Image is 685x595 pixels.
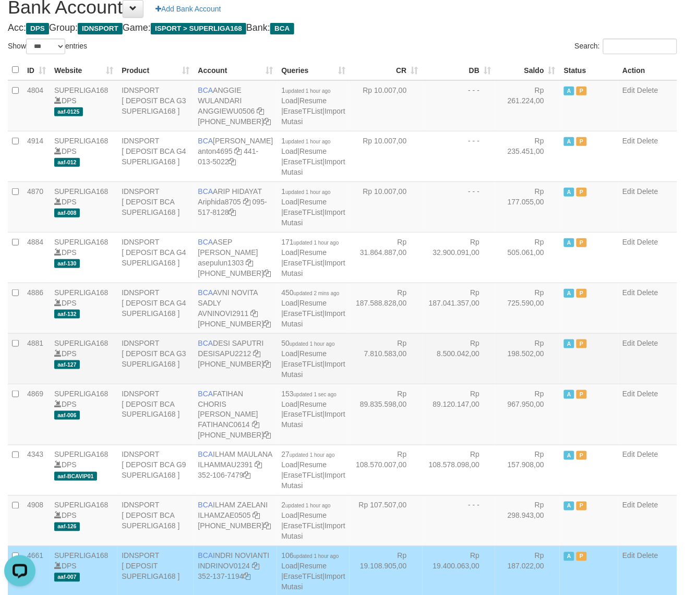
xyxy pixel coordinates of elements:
th: Queries: activate to sort column ascending [277,60,349,80]
span: Paused [576,552,587,561]
a: Import Mutasi [281,309,345,328]
a: Load [281,248,297,257]
a: Import Mutasi [281,107,345,126]
a: Delete [637,451,658,459]
a: asepulun1303 [198,259,244,267]
td: IDNSPORT [ DEPOSIT BCA G9 SUPERLIGA168 ] [117,445,194,495]
td: - - - [423,131,496,181]
span: aaf-012 [54,158,80,167]
span: 153 [281,390,337,398]
a: EraseTFList [283,360,322,368]
a: Edit [622,187,635,196]
span: 2 [281,501,331,509]
span: aaf-008 [54,209,80,217]
a: Load [281,147,297,155]
td: DPS [50,80,117,131]
span: IDNSPORT [78,23,123,34]
a: EraseTFList [283,107,322,115]
span: BCA [198,552,213,560]
span: updated 1 hour ago [285,503,331,509]
td: Rp 298.943,00 [495,495,560,546]
select: Showentries [26,39,65,54]
a: Copy 4410135022 to clipboard [229,157,236,166]
span: 27 [281,451,334,459]
a: Copy FATIHANC0614 to clipboard [252,421,259,429]
a: Edit [622,451,635,459]
td: 4804 [23,80,50,131]
a: EraseTFList [283,208,322,216]
th: DB: activate to sort column ascending [423,60,496,80]
td: Rp 108.578.098,00 [423,445,496,495]
a: Copy 3521371194 to clipboard [244,573,251,581]
td: DPS [50,283,117,333]
td: FATIHAN CHORIS [PERSON_NAME] [PHONE_NUMBER] [194,384,278,445]
td: DESI SAPUTRI [PHONE_NUMBER] [194,333,278,384]
a: Load [281,299,297,307]
a: Resume [299,147,327,155]
span: BCA [198,339,213,347]
td: DPS [50,384,117,445]
a: ANGGIEWU0506 [198,107,255,115]
td: IDNSPORT [ DEPOSIT BCA SUPERLIGA168 ] [117,495,194,546]
td: Rp 967.950,00 [495,384,560,445]
span: 1 [281,187,331,196]
span: BCA [270,23,294,34]
a: EraseTFList [283,309,322,318]
span: Paused [576,451,587,460]
td: Rp 157.908,00 [495,445,560,495]
a: Copy 4062280631 to clipboard [264,522,271,530]
span: Active [564,137,574,146]
span: BCA [198,390,213,398]
span: BCA [198,137,213,145]
td: 4908 [23,495,50,546]
a: Resume [299,400,327,408]
td: Rp 108.570.007,00 [350,445,423,495]
span: BCA [198,86,213,94]
a: Copy 4062213373 to clipboard [264,117,271,126]
span: Active [564,451,574,460]
td: - - - [423,181,496,232]
span: updated 1 hour ago [285,88,331,94]
span: aaf-006 [54,411,80,420]
td: 4914 [23,131,50,181]
td: IDNSPORT [ DEPOSIT BCA G3 SUPERLIGA168 ] [117,333,194,384]
a: SUPERLIGA168 [54,501,109,509]
span: Paused [576,188,587,197]
td: ILHAM MAULANA 352-106-7479 [194,445,278,495]
td: Rp 31.864.887,00 [350,232,423,283]
a: Copy 4062280453 to clipboard [264,360,271,368]
td: - - - [423,495,496,546]
a: Copy 4062281727 to clipboard [264,431,271,440]
th: Action [618,60,677,80]
a: EraseTFList [283,471,322,480]
a: Delete [637,187,658,196]
a: Delete [637,339,658,347]
a: Copy ILHAMZAE0505 to clipboard [253,512,260,520]
td: DPS [50,333,117,384]
td: Rp 177.055,00 [495,181,560,232]
a: Copy ILHAMMAU2391 to clipboard [255,461,262,469]
a: Copy 4062280135 to clipboard [264,320,271,328]
span: BCA [198,288,213,297]
td: Rp 235.451,00 [495,131,560,181]
span: updated 1 hour ago [290,341,335,347]
a: Load [281,400,297,408]
a: Copy INDRINOV0124 to clipboard [252,562,259,570]
th: Saldo: activate to sort column ascending [495,60,560,80]
td: IDNSPORT [ DEPOSIT BCA SUPERLIGA168 ] [117,384,194,445]
td: IDNSPORT [ DEPOSIT BCA SUPERLIGA168 ] [117,181,194,232]
td: - - - [423,80,496,131]
th: Account: activate to sort column ascending [194,60,278,80]
span: Paused [576,87,587,95]
span: BCA [198,451,213,459]
a: EraseTFList [283,522,322,530]
a: Delete [637,86,658,94]
a: EraseTFList [283,259,322,267]
a: Resume [299,96,327,105]
a: EraseTFList [283,157,322,166]
a: Import Mutasi [281,157,345,176]
td: IDNSPORT [ DEPOSIT BCA G4 SUPERLIGA168 ] [117,232,194,283]
a: Load [281,349,297,358]
span: BCA [198,187,213,196]
a: SUPERLIGA168 [54,451,109,459]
